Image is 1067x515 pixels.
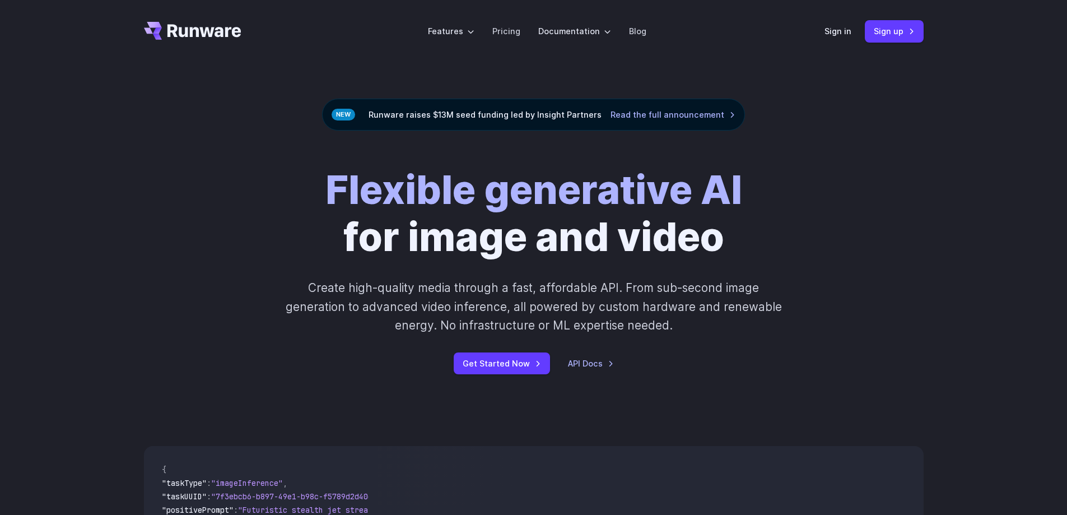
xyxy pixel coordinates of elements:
[284,279,783,335] p: Create high-quality media through a fast, affordable API. From sub-second image generation to adv...
[629,25,646,38] a: Blog
[144,22,241,40] a: Go to /
[824,25,851,38] a: Sign in
[568,357,614,370] a: API Docs
[234,505,238,515] span: :
[162,465,166,475] span: {
[454,352,550,374] a: Get Started Now
[283,478,287,488] span: ,
[322,99,745,131] div: Runware raises $13M seed funding led by Insight Partners
[611,108,735,121] a: Read the full announcement
[207,491,211,502] span: :
[162,491,207,502] span: "taskUUID"
[162,505,234,515] span: "positivePrompt"
[492,25,520,38] a: Pricing
[428,25,474,38] label: Features
[207,478,211,488] span: :
[211,478,283,488] span: "imageInference"
[162,478,207,488] span: "taskType"
[325,166,742,214] strong: Flexible generative AI
[325,166,742,261] h1: for image and video
[211,491,381,502] span: "7f3ebcb6-b897-49e1-b98c-f5789d2d40d7"
[538,25,611,38] label: Documentation
[865,20,924,42] a: Sign up
[238,505,646,515] span: "Futuristic stealth jet streaking through a neon-lit cityscape with glowing purple exhaust"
